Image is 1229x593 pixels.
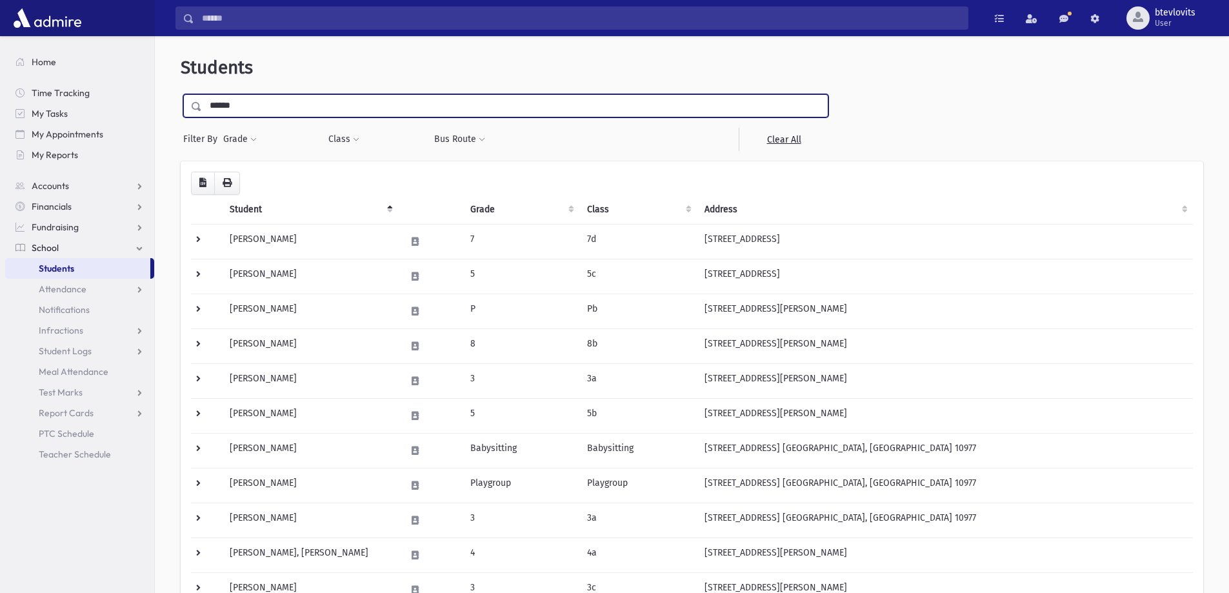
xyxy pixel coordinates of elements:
td: [STREET_ADDRESS] [GEOGRAPHIC_DATA], [GEOGRAPHIC_DATA] 10977 [697,503,1193,538]
a: Financials [5,196,154,217]
span: My Appointments [32,128,103,140]
a: Infractions [5,320,154,341]
a: Report Cards [5,403,154,423]
td: 4 [463,538,579,572]
button: Grade [223,128,257,151]
span: Student Logs [39,345,92,357]
td: [STREET_ADDRESS][PERSON_NAME] [697,398,1193,433]
td: [STREET_ADDRESS][PERSON_NAME] [697,363,1193,398]
th: Student: activate to sort column descending [222,195,398,225]
td: Babysitting [579,433,696,468]
a: Clear All [739,128,828,151]
td: [PERSON_NAME] [222,224,398,259]
span: Report Cards [39,407,94,419]
th: Class: activate to sort column ascending [579,195,696,225]
td: [STREET_ADDRESS] [GEOGRAPHIC_DATA], [GEOGRAPHIC_DATA] 10977 [697,468,1193,503]
span: btevlovits [1155,8,1195,18]
button: CSV [191,172,215,195]
a: Test Marks [5,382,154,403]
a: Meal Attendance [5,361,154,382]
img: AdmirePro [10,5,85,31]
a: Students [5,258,150,279]
button: Print [214,172,240,195]
span: My Reports [32,149,78,161]
td: Babysitting [463,433,579,468]
button: Class [328,128,360,151]
td: [STREET_ADDRESS] [697,259,1193,294]
td: [PERSON_NAME] [222,398,398,433]
a: Accounts [5,176,154,196]
a: PTC Schedule [5,423,154,444]
td: 3a [579,503,696,538]
span: Teacher Schedule [39,448,111,460]
td: [PERSON_NAME] [222,433,398,468]
a: Home [5,52,154,72]
span: PTC Schedule [39,428,94,439]
td: [STREET_ADDRESS][PERSON_NAME] [697,294,1193,328]
td: [PERSON_NAME] [222,259,398,294]
span: Time Tracking [32,87,90,99]
span: Infractions [39,325,83,336]
td: [STREET_ADDRESS][PERSON_NAME] [697,328,1193,363]
td: [PERSON_NAME] [222,294,398,328]
td: [STREET_ADDRESS] [GEOGRAPHIC_DATA], [GEOGRAPHIC_DATA] 10977 [697,433,1193,468]
span: Financials [32,201,72,212]
span: Accounts [32,180,69,192]
span: My Tasks [32,108,68,119]
td: [STREET_ADDRESS][PERSON_NAME] [697,538,1193,572]
span: Home [32,56,56,68]
td: 7 [463,224,579,259]
span: Fundraising [32,221,79,233]
a: My Reports [5,145,154,165]
span: Attendance [39,283,86,295]
td: 5b [579,398,696,433]
td: 7d [579,224,696,259]
td: 5 [463,259,579,294]
td: 3a [579,363,696,398]
td: Pb [579,294,696,328]
a: Attendance [5,279,154,299]
a: Time Tracking [5,83,154,103]
td: [PERSON_NAME] [222,328,398,363]
a: School [5,237,154,258]
span: Students [39,263,74,274]
td: 5 [463,398,579,433]
td: Playgroup [579,468,696,503]
a: Teacher Schedule [5,444,154,465]
td: 8b [579,328,696,363]
span: Test Marks [39,387,83,398]
td: 5c [579,259,696,294]
span: Meal Attendance [39,366,108,377]
span: Notifications [39,304,90,316]
td: 8 [463,328,579,363]
td: Playgroup [463,468,579,503]
th: Grade: activate to sort column ascending [463,195,579,225]
td: 4a [579,538,696,572]
td: P [463,294,579,328]
td: [PERSON_NAME] [222,503,398,538]
a: Notifications [5,299,154,320]
td: 3 [463,503,579,538]
input: Search [194,6,968,30]
a: Student Logs [5,341,154,361]
td: 3 [463,363,579,398]
th: Address: activate to sort column ascending [697,195,1193,225]
td: [PERSON_NAME] [222,468,398,503]
button: Bus Route [434,128,486,151]
td: [PERSON_NAME], [PERSON_NAME] [222,538,398,572]
span: School [32,242,59,254]
span: Students [181,57,253,78]
a: My Appointments [5,124,154,145]
span: User [1155,18,1195,28]
span: Filter By [183,132,223,146]
td: [STREET_ADDRESS] [697,224,1193,259]
td: [PERSON_NAME] [222,363,398,398]
a: Fundraising [5,217,154,237]
a: My Tasks [5,103,154,124]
